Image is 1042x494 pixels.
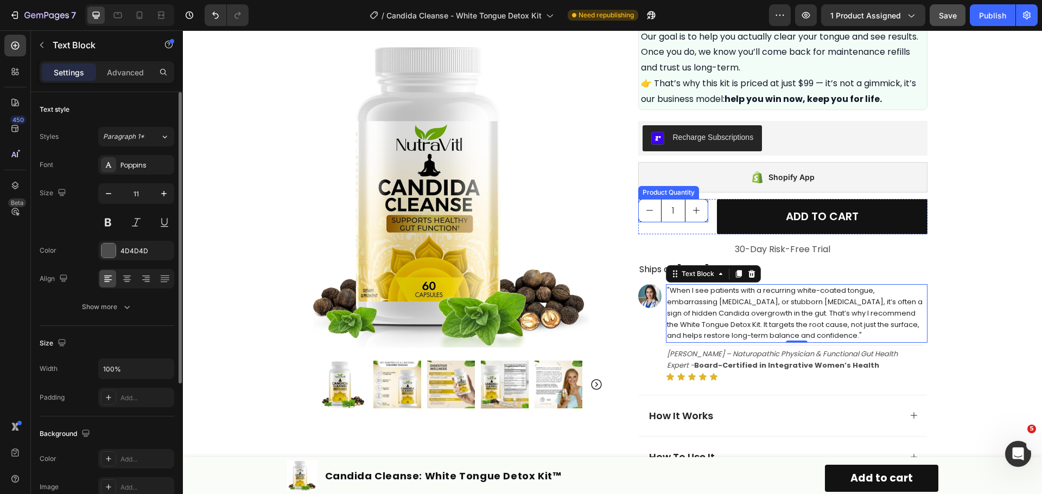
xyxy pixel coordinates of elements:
p: 7 [71,9,76,22]
button: decrement [456,169,478,191]
div: Size [40,336,68,351]
img: Candida Detox & Cleanse supplement benefits with Oregano Leaf, Black Walnut, and Caprylic Acid fo... [190,330,238,378]
div: Add... [120,483,171,492]
div: Recharge Subscriptions [490,101,571,113]
button: Publish [970,4,1015,26]
div: Add... [120,454,171,464]
div: Styles [40,132,59,142]
img: Candida Detox & Cleanse supplement Facts with Oregano Leaf, Black Walnut, and Caprylic Acid for g... [298,330,346,378]
button: Save [930,4,965,26]
iframe: Design area [183,30,1042,494]
div: 4D4D4D [120,246,171,256]
p: How To Use It [466,420,532,433]
div: Image [40,482,59,492]
span: Save [939,11,957,20]
span: [DATE] [494,233,526,245]
p: How It Works [466,379,530,392]
strong: help you win now, keep you for life. [542,62,699,75]
span: Candida Cleanse - White Tongue Detox Kit [386,10,542,21]
i: [PERSON_NAME] – Naturopathic Physician & Functional Gut Health Expert - [484,318,715,340]
h1: Candida Cleanse: White Tongue Detox Kit™ [141,437,380,454]
button: Paragraph 1* [98,127,174,146]
button: Show more [40,297,174,317]
span: 1 product assigned [830,10,901,21]
div: Show more [82,301,132,312]
iframe: Intercom live chat [1005,441,1031,467]
div: Text Block [497,239,533,248]
div: Add to cart [668,439,730,457]
span: 5 [1027,425,1036,433]
p: 👉 That’s why this kit is priced at just $99 — it’s not a gimmick, it’s our business model: [458,46,742,77]
div: Color [40,246,56,255]
div: Undo/Redo [205,4,249,26]
div: Text style [40,105,69,114]
p: Text Block [53,39,145,52]
div: 450 [10,116,26,124]
div: Width [40,364,58,374]
div: Size [40,186,68,201]
div: Align [40,272,70,286]
span: Ships on [456,233,492,245]
button: 7 [4,4,81,26]
div: ADD TO CART [603,179,676,193]
div: Product Quantity [458,157,514,167]
span: Need republishing [579,10,634,20]
p: Settings [54,67,84,78]
div: Beta [8,198,26,207]
div: Background [40,427,92,441]
button: 1 product assigned [821,4,925,26]
div: Publish [979,10,1006,21]
div: Add... [120,393,171,403]
span: "When I see patients with a recurring white-coated tongue, embarrassing [MEDICAL_DATA], or stubbo... [484,255,740,310]
strong: Board-Certified in Integrative Women’s Health [511,330,696,340]
div: Padding [40,393,65,402]
div: Font [40,160,53,170]
span: Paragraph 1* [103,132,144,142]
div: Shopify App [586,140,632,153]
div: Color [40,454,56,464]
button: Recharge Subscriptions [460,95,580,121]
img: Candida Cleanse Detox For Women & Men Supplement with Oregano Leaf, Black Walnut, and Caprylic Ac... [104,430,135,460]
button: increment [503,169,525,191]
div: Poppins [120,161,171,170]
input: Auto [99,359,174,378]
button: Add to cart [642,434,755,461]
button: ADD TO CART [534,169,745,204]
input: quantity [478,169,503,191]
button: Carousel Next Arrow [407,348,420,361]
img: Candida Detox & Cleanse supplement For Women with Oregano Leaf, Black Walnut, and Caprylic Acid f... [244,330,292,378]
img: gempages_566424905747268545-b3d72bad-76c2-4924-96a2-3b5c2f707b09.jpg [455,254,479,278]
p: Advanced [107,67,144,78]
p: 30-Day Risk-Free Trial [456,211,744,227]
span: / [382,10,384,21]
